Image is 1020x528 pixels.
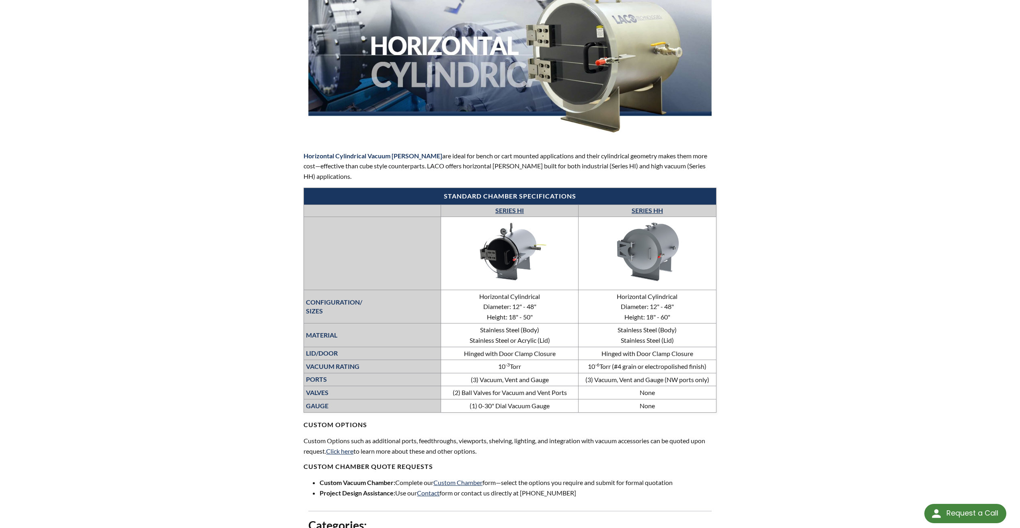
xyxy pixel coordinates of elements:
th: PORTS [304,373,441,386]
th: VACUUM RATING [304,360,441,373]
td: Hinged with Door Clamp Closure [441,347,578,360]
td: Horizontal Cylindrical Diameter: 12" - 48" Height: 18" - 60" [579,290,716,323]
a: SERIES HH [632,207,663,214]
sup: -6 [595,362,599,368]
p: Custom Options such as additional ports, feedthroughs, viewports, shelving, lighting, and integra... [304,436,716,456]
h4: Custom chamber QUOTe requests [304,463,716,471]
td: (1) 0-30" Dial Vacuum Gauge [441,399,578,413]
img: round button [930,507,943,520]
li: Complete our form—select the options you require and submit for formal quotation [320,477,716,488]
td: None [579,399,716,413]
td: (2) Ball Valves for Vacuum and Vent Ports [441,386,578,399]
a: Contact [417,489,439,497]
strong: Horizontal Cylindrical Vacuum [PERSON_NAME] [304,152,442,160]
td: Hinged with Door Clamp Closure [579,347,716,360]
th: CONFIGURATION/ SIZES [304,290,441,323]
td: None [579,386,716,399]
h4: Standard chamber specifications [308,192,712,201]
td: Stainless Steel (Body) Stainless Steel or Acrylic (Lid) [441,323,578,347]
th: VALVES [304,386,441,399]
th: GAUGE [304,399,441,413]
img: Series CC—Cube Chambers [449,218,570,286]
sup: -3 [505,362,510,368]
td: 10 Torr [441,360,578,373]
p: are ideal for bench or cart mounted applications and their cylindrical geometry makes them more c... [304,151,716,182]
h4: CUSTOM OPTIONS [304,413,716,430]
td: (3) Vacuum, Vent and Gauge (NW ports only) [579,373,716,386]
a: SERIES HI [495,207,524,214]
a: Custom Chamber [433,479,482,486]
th: MATERIAL [304,323,441,347]
div: Request a Call [924,504,1006,523]
li: Use our form or contact us directly at [PHONE_NUMBER] [320,488,716,498]
strong: Project Design Assistance: [320,489,395,497]
strong: Custom Vacuum Chamber: [320,479,395,486]
div: Request a Call [946,504,998,522]
td: Stainless Steel (Body) Stainless Steel (Lid) [579,323,716,347]
th: LID/DOOR [304,347,441,360]
a: Click here [326,447,353,455]
img: LVC2430-3312-HH.jpg [587,218,708,286]
td: 10 Torr (#4 grain or electropolished finish) [579,360,716,373]
td: (3) Vacuum, Vent and Gauge [441,373,578,386]
td: Horizontal Cylindrical Diameter: 12" - 48" Height: 18" - 50" [441,290,578,323]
